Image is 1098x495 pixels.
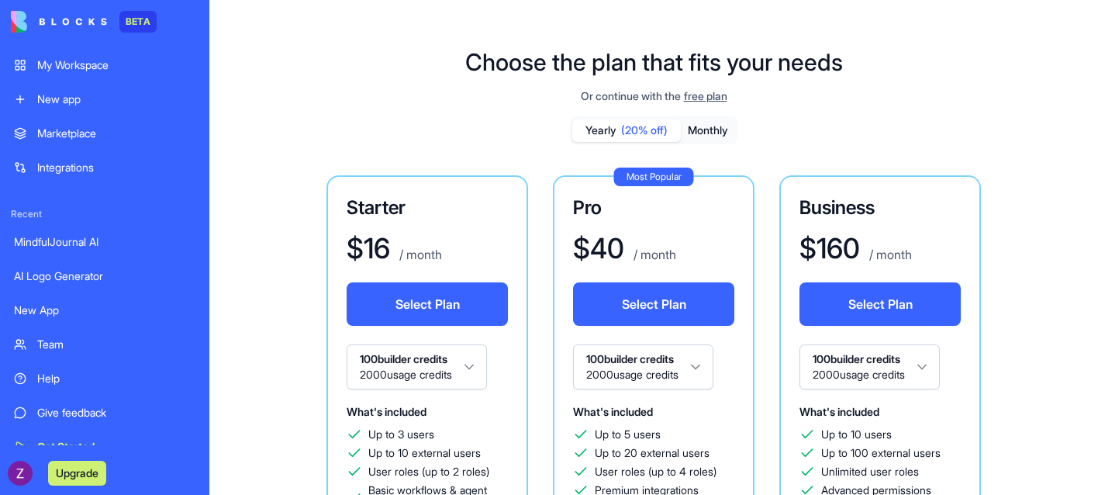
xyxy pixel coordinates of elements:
[396,245,442,264] p: / month
[347,196,508,220] h3: Starter
[799,282,961,326] button: Select Plan
[573,233,624,264] h1: $ 40
[5,363,205,394] a: Help
[5,84,205,115] a: New app
[8,461,33,486] img: ACg8ocLbFy8DHtL2uPWw6QbHWmV0YcGiQda46qJNV01azvxVGNKDKQ=s96-c
[614,168,694,186] div: Most Popular
[5,261,205,292] a: AI Logo Generator
[681,119,735,142] button: Monthly
[347,405,426,418] span: What's included
[5,208,205,220] span: Recent
[119,11,157,33] div: BETA
[799,405,879,418] span: What's included
[595,464,716,479] span: User roles (up to 4 roles)
[368,445,481,461] span: Up to 10 external users
[368,427,434,442] span: Up to 3 users
[573,196,734,220] h3: Pro
[5,397,205,428] a: Give feedback
[5,152,205,183] a: Integrations
[14,268,195,284] div: AI Logo Generator
[595,445,710,461] span: Up to 20 external users
[37,126,195,141] div: Marketplace
[11,11,157,33] a: BETA
[465,48,843,76] h1: Choose the plan that fits your needs
[581,88,681,104] span: Or continue with the
[37,160,195,175] div: Integrations
[5,431,205,462] a: Get Started
[573,282,734,326] button: Select Plan
[866,245,912,264] p: / month
[684,88,727,104] span: free plan
[37,57,195,73] div: My Workspace
[821,445,941,461] span: Up to 100 external users
[48,461,106,486] button: Upgrade
[5,295,205,326] a: New App
[572,119,681,142] button: Yearly
[5,227,205,258] a: MindfulJournal AI
[621,123,668,138] span: (20% off)
[5,329,205,360] a: Team
[37,92,195,107] div: New app
[347,282,508,326] button: Select Plan
[14,234,195,250] div: MindfulJournal AI
[5,50,205,81] a: My Workspace
[347,233,390,264] h1: $ 16
[799,196,961,220] h3: Business
[821,427,892,442] span: Up to 10 users
[37,371,195,386] div: Help
[630,245,676,264] p: / month
[799,233,860,264] h1: $ 160
[5,118,205,149] a: Marketplace
[14,303,195,318] div: New App
[573,405,653,418] span: What's included
[11,11,107,33] img: logo
[37,405,195,421] div: Give feedback
[37,439,195,455] div: Get Started
[37,337,195,352] div: Team
[368,464,489,479] span: User roles (up to 2 roles)
[48,465,106,480] a: Upgrade
[821,464,919,479] span: Unlimited user roles
[595,427,661,442] span: Up to 5 users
